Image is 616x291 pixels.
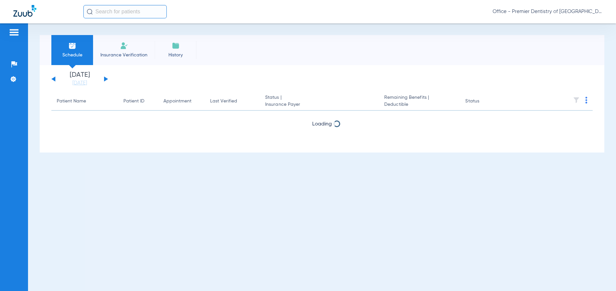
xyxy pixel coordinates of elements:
[160,52,191,58] span: History
[56,52,88,58] span: Schedule
[265,101,374,108] span: Insurance Payer
[312,121,332,127] span: Loading
[57,98,86,105] div: Patient Name
[68,42,76,50] img: Schedule
[379,92,460,111] th: Remaining Benefits |
[120,42,128,50] img: Manual Insurance Verification
[172,42,180,50] img: History
[9,28,19,36] img: hamburger-icon
[460,92,505,111] th: Status
[98,52,150,58] span: Insurance Verification
[60,80,100,86] a: [DATE]
[573,97,580,103] img: filter.svg
[585,97,587,103] img: group-dot-blue.svg
[60,72,100,86] li: [DATE]
[260,92,379,111] th: Status |
[493,8,603,15] span: Office - Premier Dentistry of [GEOGRAPHIC_DATA] | PDC
[57,98,113,105] div: Patient Name
[13,5,36,17] img: Zuub Logo
[87,9,93,15] img: Search Icon
[123,98,153,105] div: Patient ID
[163,98,199,105] div: Appointment
[210,98,237,105] div: Last Verified
[210,98,254,105] div: Last Verified
[163,98,191,105] div: Appointment
[384,101,455,108] span: Deductible
[83,5,167,18] input: Search for patients
[123,98,144,105] div: Patient ID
